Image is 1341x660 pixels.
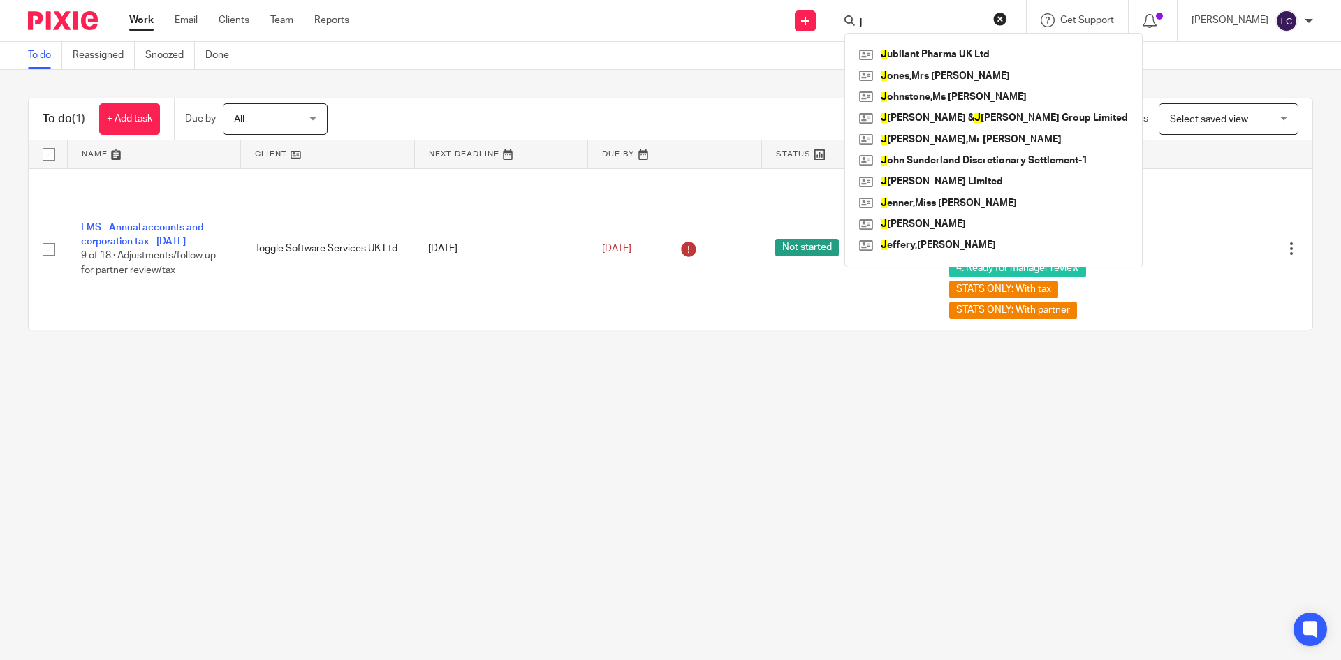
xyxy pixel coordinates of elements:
[949,302,1077,319] span: STATS ONLY: With partner
[949,281,1058,298] span: STATS ONLY: With tax
[81,251,216,276] span: 9 of 18 · Adjustments/follow up for partner review/tax
[72,113,85,124] span: (1)
[28,11,98,30] img: Pixie
[1170,115,1248,124] span: Select saved view
[602,244,631,254] span: [DATE]
[234,115,244,124] span: All
[28,42,62,69] a: To do
[1275,10,1298,32] img: svg%3E
[414,168,588,330] td: [DATE]
[219,13,249,27] a: Clients
[81,223,203,247] a: FMS - Annual accounts and corporation tax - [DATE]
[73,42,135,69] a: Reassigned
[99,103,160,135] a: + Add task
[1060,15,1114,25] span: Get Support
[175,13,198,27] a: Email
[129,13,154,27] a: Work
[185,112,216,126] p: Due by
[993,12,1007,26] button: Clear
[775,239,839,256] span: Not started
[858,17,984,29] input: Search
[241,168,415,330] td: Toggle Software Services UK Ltd
[949,260,1086,277] span: 4. Ready for manager review
[43,112,85,126] h1: To do
[1192,13,1268,27] p: [PERSON_NAME]
[270,13,293,27] a: Team
[205,42,240,69] a: Done
[314,13,349,27] a: Reports
[145,42,195,69] a: Snoozed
